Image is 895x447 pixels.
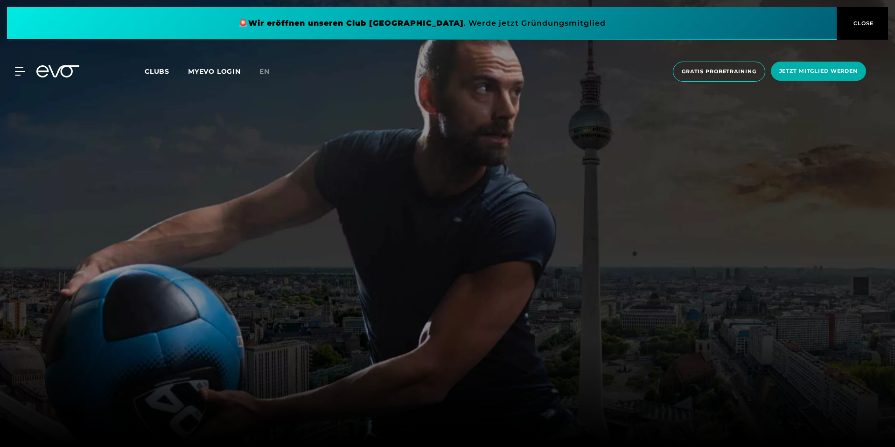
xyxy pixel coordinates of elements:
span: en [259,67,270,76]
button: CLOSE [837,7,888,40]
a: Clubs [145,67,188,76]
span: Clubs [145,67,169,76]
span: Jetzt Mitglied werden [779,67,858,75]
a: en [259,66,281,77]
a: Gratis Probetraining [670,62,768,82]
a: MYEVO LOGIN [188,67,241,76]
a: Jetzt Mitglied werden [768,62,869,82]
span: Gratis Probetraining [682,68,756,76]
span: CLOSE [851,19,874,28]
